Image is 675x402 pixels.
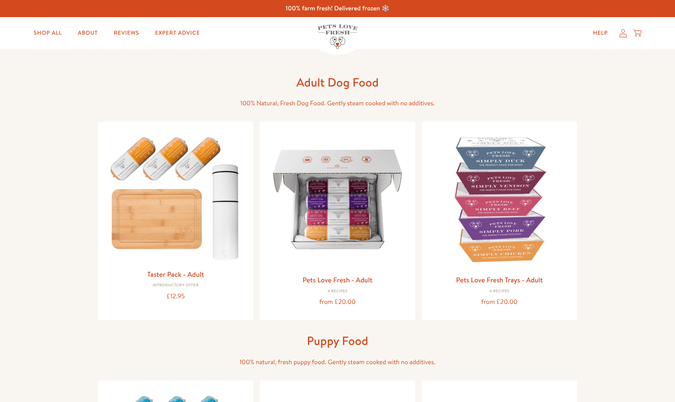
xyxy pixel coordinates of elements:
[149,25,206,41] a: Expert Advice
[240,358,436,367] span: 100% natural, fresh puppy food. Gently steam cooked with no additives.
[71,25,104,41] a: About
[210,75,465,90] h1: Adult Dog Food
[456,275,543,285] a: Pets Love Fresh Trays - Adult
[240,99,435,108] span: 100% Natural, Fresh Dog Food. Gently steam cooked with no additives.
[318,24,357,49] img: Pets Love Fresh
[104,128,247,265] img: Taster Pack - Adult
[428,297,571,307] div: from £20.00
[28,25,68,41] a: Shop All
[266,128,409,270] img: Pets Love Fresh - Adult
[587,25,614,41] a: Help
[104,283,247,288] div: Introductory Offer
[428,128,571,270] img: Pets Love Fresh Trays - Adult
[104,291,247,302] div: £12.95
[428,289,571,294] div: 4 Recipes
[266,289,409,294] div: 4 Recipes
[266,297,409,307] div: from £20.00
[147,269,204,279] a: Taster Pack - Adult
[302,275,372,285] a: Pets Love Fresh - Adult
[107,25,145,41] a: Reviews
[210,333,465,349] h1: Puppy Food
